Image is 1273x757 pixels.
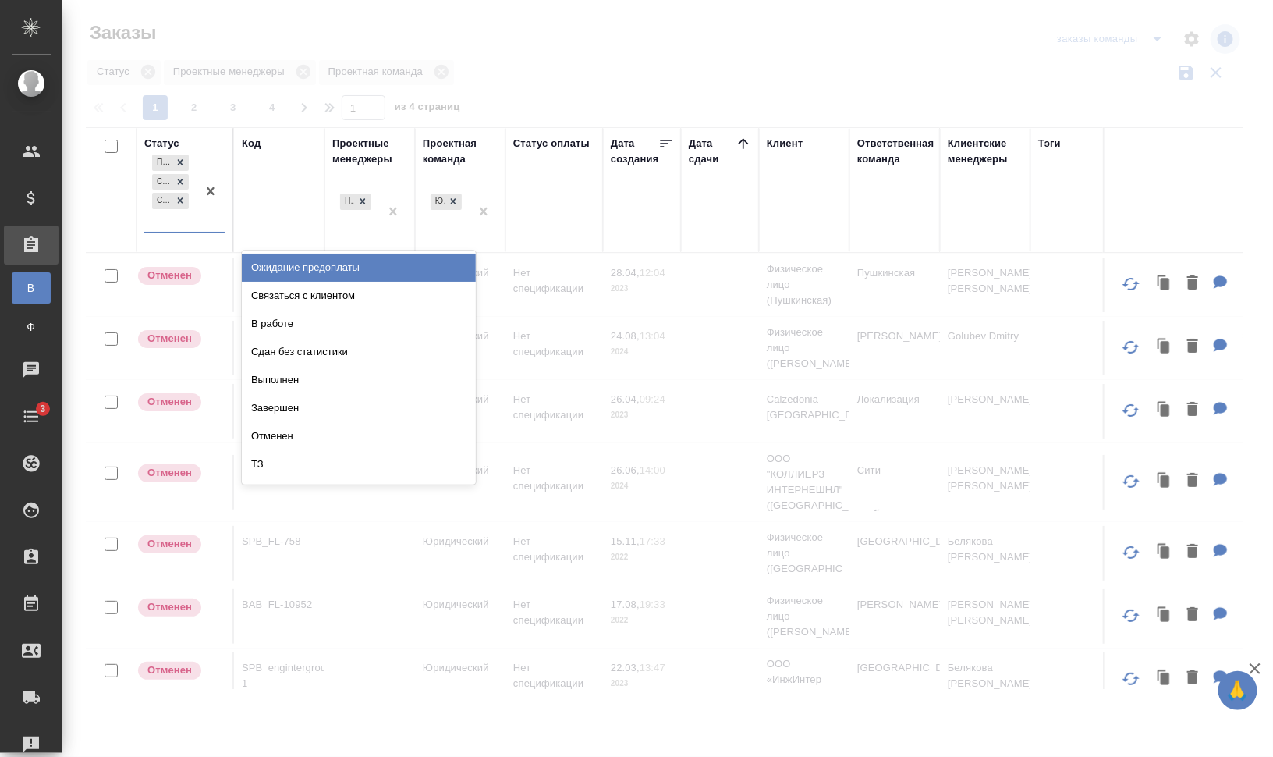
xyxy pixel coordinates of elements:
button: Клонировать [1150,268,1179,300]
a: В [12,272,51,304]
div: Подтвержден, Создан, Согласование КП [151,191,190,211]
button: Удалить [1179,599,1206,631]
button: Удалить [1179,536,1206,568]
div: Код [242,136,261,151]
div: Не указано [340,194,354,210]
button: Удалить [1179,394,1206,426]
div: Выставляет КМ после отмены со стороны клиента. Если уже после запуска – КМ пишет ПМу про отмену, ... [137,463,225,484]
button: Удалить [1179,663,1206,695]
div: Проектные менеджеры [332,136,407,167]
div: Статус оплаты [513,136,590,151]
div: Подтвержден, Создан, Согласование КП [151,172,190,192]
div: Юридический [431,194,445,210]
button: Клонировать [1150,331,1179,363]
a: 3 [4,397,59,436]
div: Дата создания [611,136,658,167]
div: Тэги [1038,136,1061,151]
button: Клонировать [1150,536,1179,568]
p: Отменен [147,465,192,481]
div: Подтвержден, Создан, Согласование КП [151,153,190,172]
button: Удалить [1179,465,1206,497]
div: Без обратной связи [242,478,476,506]
button: Клонировать [1150,394,1179,426]
div: Создан [152,174,172,190]
div: Ответственная команда [857,136,934,167]
a: Ф [12,311,51,343]
p: Отменен [147,663,192,678]
button: Обновить [1112,265,1150,303]
div: Клиентские менеджеры [948,136,1023,167]
div: Дата сдачи [689,136,736,167]
button: Обновить [1112,534,1150,571]
div: В работе [242,310,476,338]
div: Выставляет КМ после отмены со стороны клиента. Если уже после запуска – КМ пишет ПМу про отмену, ... [137,534,225,555]
div: Выполнен [242,366,476,394]
p: Отменен [147,331,192,347]
div: Ожидание предоплаты [242,254,476,282]
button: Удалить [1179,268,1206,300]
span: 3 [30,401,55,417]
button: Клонировать [1150,465,1179,497]
button: Обновить [1112,660,1150,698]
button: Обновить [1112,392,1150,429]
div: Отменен [242,422,476,450]
div: Выставляет КМ после отмены со стороны клиента. Если уже после запуска – КМ пишет ПМу про отмену, ... [137,660,225,681]
button: Обновить [1112,463,1150,500]
span: В [20,280,43,296]
div: Не указано [339,192,373,211]
div: Подтвержден [152,155,172,171]
div: Статус [144,136,179,151]
button: Удалить [1179,331,1206,363]
button: Обновить [1112,329,1150,366]
div: Выставляет КМ после отмены со стороны клиента. Если уже после запуска – КМ пишет ПМу про отмену, ... [137,265,225,286]
span: 🙏 [1225,674,1251,707]
div: Выставляет КМ после отмены со стороны клиента. Если уже после запуска – КМ пишет ПМу про отмену, ... [137,392,225,413]
div: Клиент [767,136,803,151]
div: Юридический [429,192,463,211]
p: Отменен [147,394,192,410]
div: Сдан без статистики [242,338,476,366]
button: 🙏 [1218,671,1257,710]
button: Клонировать [1150,663,1179,695]
div: ТЗ [242,450,476,478]
span: Ф [20,319,43,335]
div: Завершен [242,394,476,422]
div: Согласование КП [152,193,172,209]
div: Проектная команда [423,136,498,167]
p: Отменен [147,536,192,552]
div: Связаться с клиентом [242,282,476,310]
button: Обновить [1112,597,1150,634]
div: Выставляет КМ после отмены со стороны клиента. Если уже после запуска – КМ пишет ПМу про отмену, ... [137,329,225,350]
button: Для КМ: от КВ: англ-русс и нз [1206,331,1236,363]
p: Отменен [147,268,192,283]
button: Клонировать [1150,599,1179,631]
div: Выставляет КМ после отмены со стороны клиента. Если уже после запуска – КМ пишет ПМу про отмену, ... [137,597,225,618]
p: Отменен [147,599,192,615]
